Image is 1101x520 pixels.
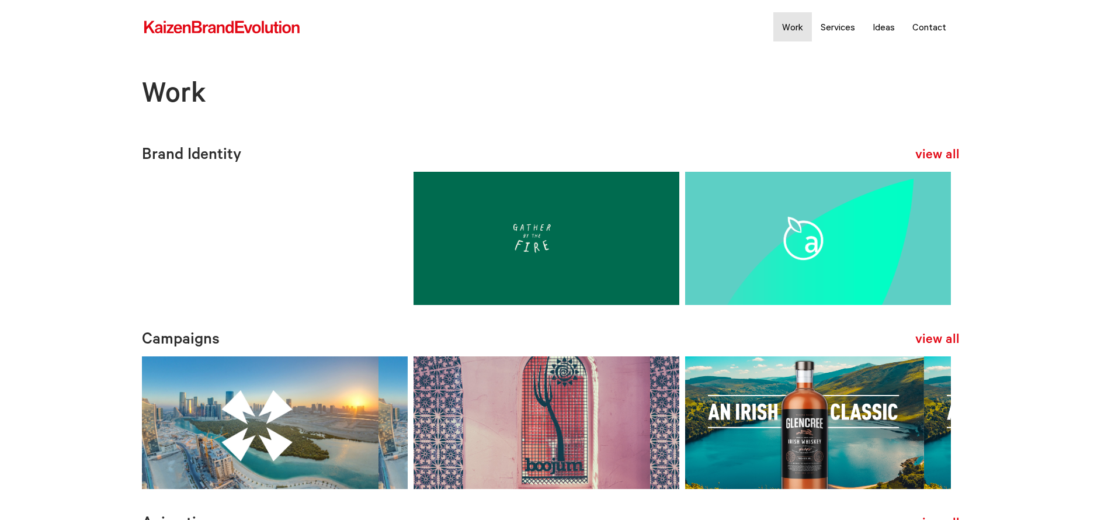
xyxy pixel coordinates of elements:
h2: Brand Identity [139,147,963,166]
a: Ideas [864,12,904,41]
a: Services [812,12,864,41]
a: Work [773,12,812,41]
h1: Work [139,80,963,115]
img: kbe_logo_new.svg [143,20,301,35]
h2: Campaigns [139,331,963,351]
a: view all [915,331,960,351]
a: Contact [904,12,955,41]
a: view all [915,147,960,166]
